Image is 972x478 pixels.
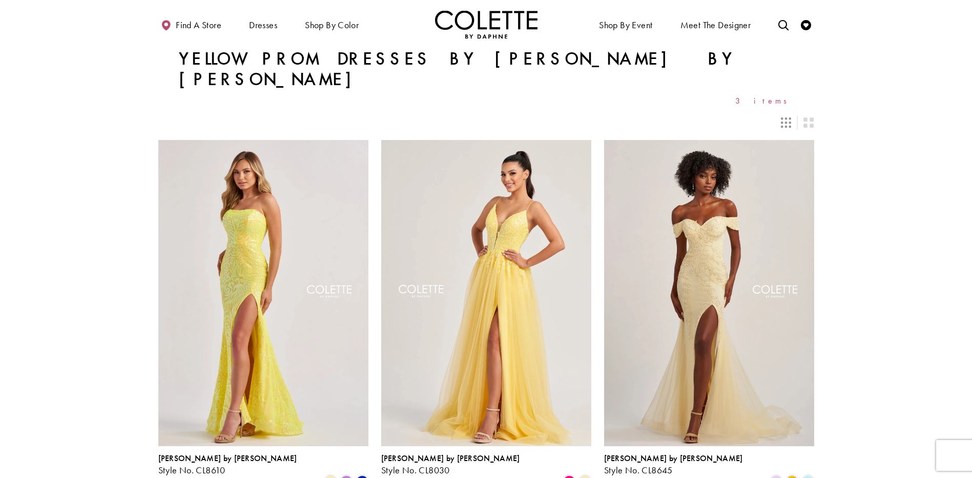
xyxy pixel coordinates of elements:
a: Find a store [158,10,224,38]
span: Meet the designer [680,20,751,30]
a: Visit Colette by Daphne Style No. CL8610 Page [158,140,368,446]
span: Style No. CL8645 [604,464,673,476]
span: Shop By Event [596,10,655,38]
div: Colette by Daphne Style No. CL8645 [604,454,743,475]
span: Switch layout to 3 columns [781,117,791,128]
span: [PERSON_NAME] by [PERSON_NAME] [381,453,520,464]
span: Dresses [249,20,277,30]
div: Colette by Daphne Style No. CL8610 [158,454,297,475]
span: Dresses [246,10,280,38]
img: Colette by Daphne [435,10,537,38]
a: Check Wishlist [798,10,814,38]
span: Shop by color [302,10,361,38]
a: Visit Home Page [435,10,537,38]
div: Layout Controls [152,111,820,134]
a: Meet the designer [678,10,754,38]
a: Visit Colette by Daphne Style No. CL8030 Page [381,140,591,446]
span: Switch layout to 2 columns [803,117,814,128]
span: Shop By Event [599,20,652,30]
span: Style No. CL8610 [158,464,225,476]
span: [PERSON_NAME] by [PERSON_NAME] [604,453,743,464]
a: Toggle search [776,10,791,38]
span: Find a store [176,20,221,30]
span: 3 items [735,96,794,105]
span: [PERSON_NAME] by [PERSON_NAME] [158,453,297,464]
h1: Yellow Prom Dresses by [PERSON_NAME] by [PERSON_NAME] [179,49,794,90]
span: Shop by color [305,20,359,30]
div: Colette by Daphne Style No. CL8030 [381,454,520,475]
a: Visit Colette by Daphne Style No. CL8645 Page [604,140,814,446]
span: Style No. CL8030 [381,464,450,476]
